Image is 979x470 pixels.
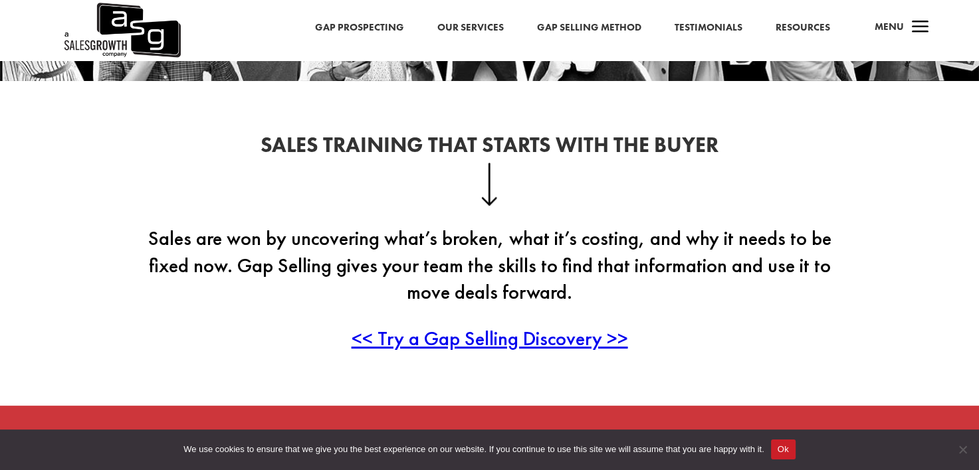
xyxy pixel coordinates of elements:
[315,19,404,37] a: Gap Prospecting
[481,163,498,205] img: down-arrow
[776,19,830,37] a: Resources
[907,15,934,41] span: a
[956,443,969,456] span: No
[352,325,628,351] a: << Try a Gap Selling Discovery >>
[131,135,849,163] h2: Sales Training That Starts With the Buyer
[537,19,641,37] a: Gap Selling Method
[771,439,796,459] button: Ok
[131,225,849,325] p: Sales are won by uncovering what’s broken, what it’s costing, and why it needs to be fixed now. G...
[183,443,764,456] span: We use cookies to ensure that we give you the best experience on our website. If you continue to ...
[875,20,904,33] span: Menu
[675,19,742,37] a: Testimonials
[437,19,504,37] a: Our Services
